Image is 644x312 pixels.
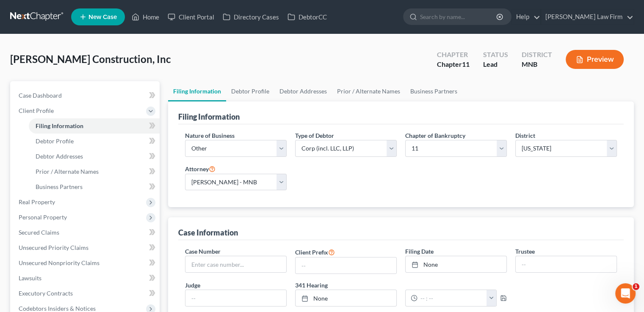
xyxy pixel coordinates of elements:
a: None [406,256,506,272]
label: Judge [185,281,200,290]
a: Secured Claims [12,225,160,240]
span: Client Profile [19,107,54,114]
a: Client Portal [163,9,218,25]
span: Debtor Profile [36,137,74,145]
a: Business Partners [405,81,462,101]
label: Filing Date [405,247,434,256]
label: Client Prefix [295,247,335,257]
span: Prior / Alternate Names [36,168,99,175]
div: Chapter [437,60,470,69]
span: New Case [88,14,117,20]
a: Unsecured Nonpriority Claims [12,255,160,271]
a: Prior / Alternate Names [29,164,160,179]
a: Executory Contracts [12,286,160,301]
span: Business Partners [36,183,83,190]
div: Lead [483,60,508,69]
span: Debtor Addresses [36,153,83,160]
a: Lawsuits [12,271,160,286]
span: Unsecured Priority Claims [19,244,88,251]
span: Lawsuits [19,274,41,282]
input: Search by name... [420,9,498,25]
label: Trustee [515,247,535,256]
span: Secured Claims [19,229,59,236]
a: Unsecured Priority Claims [12,240,160,255]
a: Debtor Profile [226,81,274,101]
div: Status [483,50,508,60]
a: [PERSON_NAME] Law Firm [541,9,633,25]
label: District [515,131,535,140]
iframe: Intercom live chat [615,283,636,304]
label: Case Number [185,247,221,256]
a: Filing Information [168,81,226,101]
a: None [296,290,396,306]
a: Debtor Profile [29,134,160,149]
div: Chapter [437,50,470,60]
label: Attorney [185,164,216,174]
a: Business Partners [29,179,160,194]
span: [PERSON_NAME] Construction, Inc [10,53,171,65]
a: DebtorCC [283,9,331,25]
a: Debtor Addresses [274,81,332,101]
label: 341 Hearing [291,281,511,290]
span: Real Property [19,198,55,205]
div: MNB [522,60,552,69]
span: Codebtors Insiders & Notices [19,305,96,312]
span: Case Dashboard [19,92,62,99]
span: Personal Property [19,213,67,221]
label: Chapter of Bankruptcy [405,131,465,140]
div: District [522,50,552,60]
span: Unsecured Nonpriority Claims [19,259,100,266]
div: Case Information [178,227,238,238]
a: Prior / Alternate Names [332,81,405,101]
input: -- : -- [417,290,486,306]
button: Preview [566,50,624,69]
span: Filing Information [36,122,83,129]
label: Type of Debtor [295,131,334,140]
a: Case Dashboard [12,88,160,103]
a: Directory Cases [218,9,283,25]
input: -- [516,256,616,272]
a: Debtor Addresses [29,149,160,164]
a: Help [512,9,540,25]
span: 1 [633,283,639,290]
a: Filing Information [29,118,160,134]
span: Executory Contracts [19,290,73,297]
span: 11 [462,60,470,68]
input: Enter case number... [185,256,286,272]
a: Home [127,9,163,25]
label: Nature of Business [185,131,235,140]
input: -- [296,257,396,274]
div: Filing Information [178,112,240,122]
input: -- [185,290,286,306]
